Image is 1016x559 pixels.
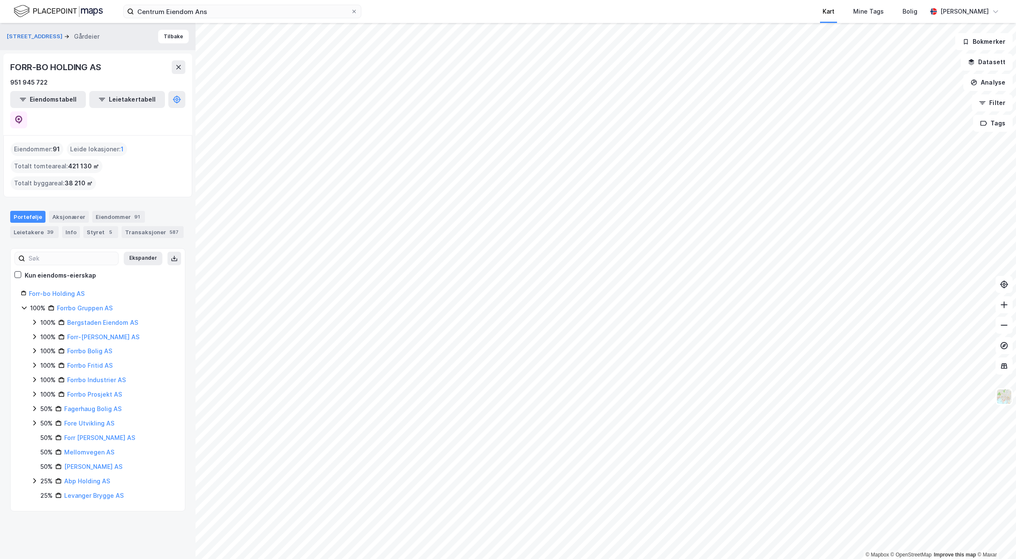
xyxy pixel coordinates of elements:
button: [STREET_ADDRESS] [7,32,64,41]
input: Søk [25,252,118,265]
span: 421 130 ㎡ [68,161,99,171]
img: Z [996,389,1012,405]
span: 1 [121,144,124,154]
div: 100% [40,389,56,400]
div: Gårdeier [74,31,99,42]
img: logo.f888ab2527a4732fd821a326f86c7f29.svg [14,4,103,19]
div: 100% [40,318,56,328]
div: 25% [40,491,53,501]
div: 100% [30,303,45,313]
div: Eiendommer [92,211,145,223]
div: 50% [40,404,53,414]
a: Fore Utvikling AS [64,420,114,427]
input: Søk på adresse, matrikkel, gårdeiere, leietakere eller personer [134,5,351,18]
a: Forrbo Prosjekt AS [67,391,122,398]
button: Eiendomstabell [10,91,86,108]
div: 100% [40,375,56,385]
button: Filter [972,94,1013,111]
a: Forr [PERSON_NAME] AS [64,434,135,441]
div: [PERSON_NAME] [940,6,989,17]
div: 100% [40,346,56,356]
span: 91 [53,144,60,154]
a: Forrbo Industrier AS [67,376,126,383]
div: Transaksjoner [122,226,184,238]
div: 50% [40,462,53,472]
div: Leietakere [10,226,59,238]
div: Leide lokasjoner : [67,142,127,156]
div: 50% [40,433,53,443]
a: Forrbo Gruppen AS [57,304,113,312]
div: Aksjonærer [49,211,89,223]
div: 951 945 722 [10,77,48,88]
a: [PERSON_NAME] AS [64,463,122,470]
div: 50% [40,447,53,457]
div: 91 [133,213,142,221]
a: Forrbo Fritid AS [67,362,113,369]
div: 100% [40,332,56,342]
a: Abp Holding AS [64,477,110,485]
button: Datasett [961,54,1013,71]
div: Kart [823,6,834,17]
a: Improve this map [934,552,976,558]
a: OpenStreetMap [891,552,932,558]
div: 39 [45,228,55,236]
div: Kontrollprogram for chat [973,518,1016,559]
div: 50% [40,418,53,428]
button: Analyse [963,74,1013,91]
a: Mellomvegen AS [64,448,114,456]
div: 5 [106,228,115,236]
div: FORR-BO HOLDING AS [10,60,102,74]
div: Styret [83,226,118,238]
div: Info [62,226,80,238]
div: Portefølje [10,211,45,223]
a: Forr-bo Holding AS [29,290,85,297]
button: Bokmerker [955,33,1013,50]
button: Ekspander [124,252,162,265]
a: Fagerhaug Bolig AS [64,405,122,412]
div: Mine Tags [853,6,884,17]
a: Forr-[PERSON_NAME] AS [67,333,139,341]
div: Bolig [902,6,917,17]
button: Leietakertabell [89,91,165,108]
iframe: Chat Widget [973,518,1016,559]
button: Tilbake [158,30,189,43]
button: Tags [973,115,1013,132]
div: Eiendommer : [11,142,63,156]
div: 25% [40,476,53,486]
span: 38 210 ㎡ [65,178,93,188]
a: Mapbox [866,552,889,558]
div: Totalt byggareal : [11,176,96,190]
a: Bergstaden Eiendom AS [67,319,138,326]
div: 100% [40,360,56,371]
div: Kun eiendoms-eierskap [25,270,96,281]
a: Forrbo Bolig AS [67,347,112,355]
div: Totalt tomteareal : [11,159,102,173]
div: 587 [168,228,180,236]
a: Levanger Brygge AS [64,492,124,499]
